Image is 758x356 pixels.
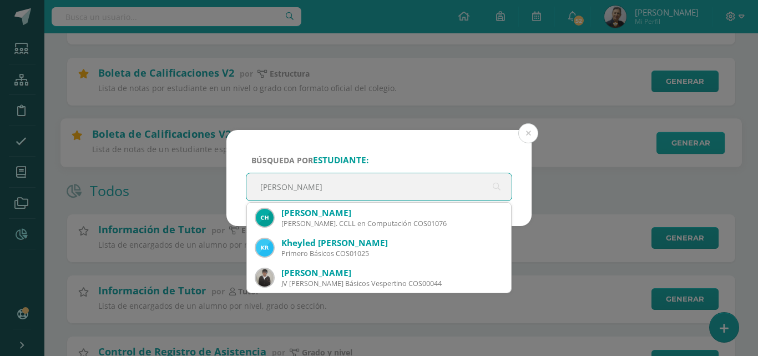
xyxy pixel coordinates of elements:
div: Primero Básicos COS01025 [281,249,502,258]
div: Kheyled [PERSON_NAME] [281,237,502,249]
strong: estudiante: [313,154,368,166]
img: e820dcc0b4da95f036a21332e7f9c432.png [256,239,274,257]
img: 912e24cc32843221a92cf8d00be09ef9.png [256,209,274,227]
span: Búsqueda por [251,155,368,166]
div: [PERSON_NAME] [281,267,502,279]
div: [PERSON_NAME] [281,207,502,219]
button: Close (Esc) [518,123,538,143]
img: 8954fc8fa6db638499b03e86dc399137.png [256,269,274,287]
div: JV [PERSON_NAME] Básicos Vespertino COS00044 [281,279,502,288]
input: ej. Nicholas Alekzander, etc. [246,173,512,200]
div: [PERSON_NAME]. CCLL en Computación COS01076 [281,219,502,228]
